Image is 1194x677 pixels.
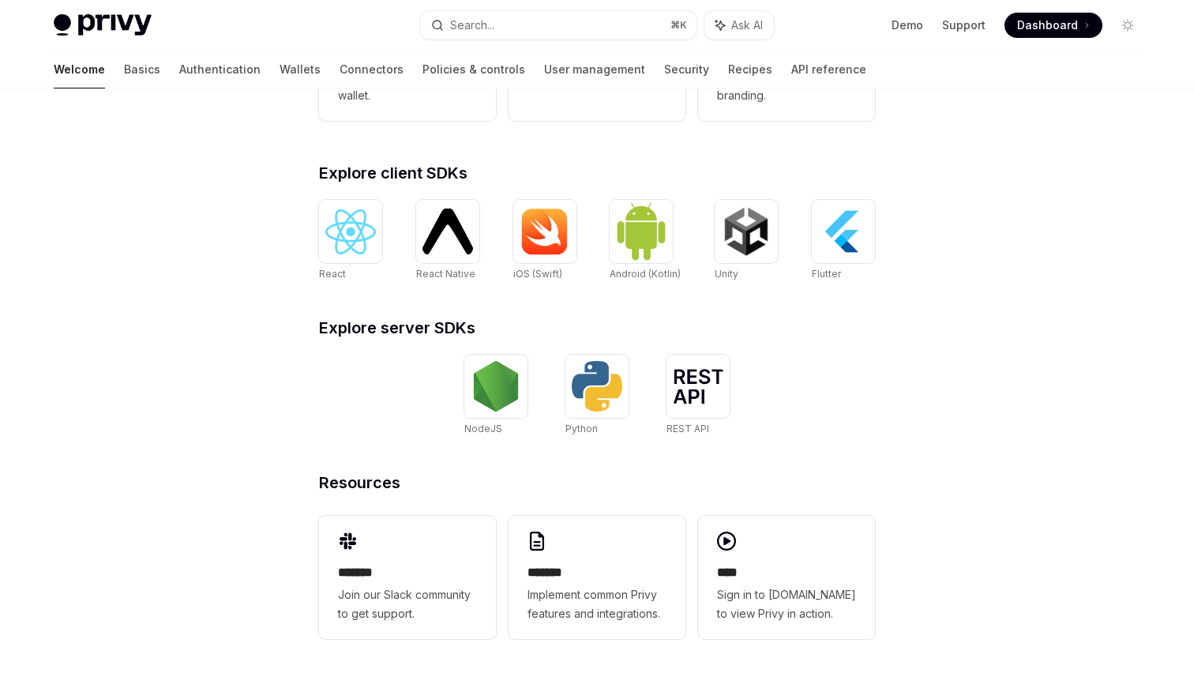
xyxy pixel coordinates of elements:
[338,585,477,623] span: Join our Slack community to get support.
[420,11,696,39] button: Search...⌘K
[812,200,875,282] a: FlutterFlutter
[616,201,666,261] img: Android (Kotlin)
[464,355,528,437] a: NodeJSNodeJS
[528,585,666,623] span: Implement common Privy features and integrations.
[1017,17,1078,33] span: Dashboard
[610,200,681,282] a: Android (Kotlin)Android (Kotlin)
[513,268,562,280] span: iOS (Swift)
[721,206,772,257] img: Unity
[340,51,404,88] a: Connectors
[319,475,400,491] span: Resources
[664,51,709,88] a: Security
[704,11,774,39] button: Ask AI
[791,51,866,88] a: API reference
[319,165,467,181] span: Explore client SDKs
[812,268,841,280] span: Flutter
[422,51,525,88] a: Policies & controls
[715,268,738,280] span: Unity
[942,17,986,33] a: Support
[471,361,521,412] img: NodeJS
[670,19,687,32] span: ⌘ K
[319,516,496,639] a: **** **Join our Slack community to get support.
[1004,13,1102,38] a: Dashboard
[513,200,576,282] a: iOS (Swift)iOS (Swift)
[179,51,261,88] a: Authentication
[325,209,376,254] img: React
[715,200,778,282] a: UnityUnity
[544,51,645,88] a: User management
[818,206,869,257] img: Flutter
[464,423,502,434] span: NodeJS
[319,268,346,280] span: React
[666,355,730,437] a: REST APIREST API
[509,516,685,639] a: **** **Implement common Privy features and integrations.
[565,355,629,437] a: PythonPython
[717,585,856,623] span: Sign in to [DOMAIN_NAME] to view Privy in action.
[450,16,494,35] div: Search...
[698,516,875,639] a: ****Sign in to [DOMAIN_NAME] to view Privy in action.
[565,423,598,434] span: Python
[280,51,321,88] a: Wallets
[1115,13,1140,38] button: Toggle dark mode
[572,361,622,412] img: Python
[731,17,763,33] span: Ask AI
[54,14,152,36] img: light logo
[124,51,160,88] a: Basics
[892,17,923,33] a: Demo
[666,423,709,434] span: REST API
[422,209,473,254] img: React Native
[54,51,105,88] a: Welcome
[416,200,479,282] a: React NativeReact Native
[673,369,723,404] img: REST API
[610,268,681,280] span: Android (Kotlin)
[728,51,772,88] a: Recipes
[520,208,570,255] img: iOS (Swift)
[416,268,475,280] span: React Native
[319,200,382,282] a: ReactReact
[319,320,475,336] span: Explore server SDKs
